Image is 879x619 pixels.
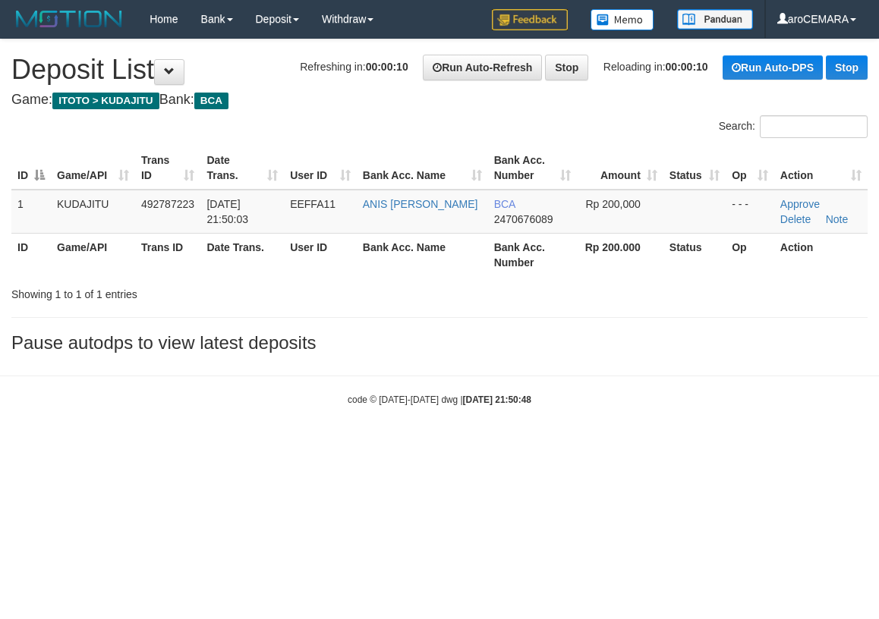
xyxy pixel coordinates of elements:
th: ID [11,233,51,276]
span: BCA [194,93,228,109]
h3: Pause autodps to view latest deposits [11,333,868,353]
span: Refreshing in: [300,61,408,73]
span: 492787223 [141,198,194,210]
h1: Deposit List [11,55,868,85]
span: Rp 200,000 [585,198,640,210]
th: Trans ID [135,233,201,276]
span: Copy 2470676089 to clipboard [494,213,553,225]
label: Search: [719,115,868,138]
th: Action [774,233,868,276]
small: code © [DATE]-[DATE] dwg | [348,394,531,405]
th: Status [663,233,726,276]
th: Op: activate to sort column ascending [726,146,774,190]
input: Search: [760,115,868,138]
span: Reloading in: [603,61,708,73]
a: Delete [780,213,811,225]
th: Date Trans. [200,233,284,276]
td: KUDAJITU [51,190,135,234]
strong: 00:00:10 [366,61,408,73]
th: Rp 200.000 [577,233,663,276]
td: - - - [726,190,774,234]
span: [DATE] 21:50:03 [206,198,248,225]
span: EEFFA11 [290,198,336,210]
th: Game/API [51,233,135,276]
a: Note [826,213,849,225]
td: 1 [11,190,51,234]
th: Bank Acc. Name [357,233,488,276]
th: Bank Acc. Name: activate to sort column ascending [357,146,488,190]
h4: Game: Bank: [11,93,868,108]
img: Feedback.jpg [492,9,568,30]
img: MOTION_logo.png [11,8,127,30]
strong: 00:00:10 [666,61,708,73]
th: ID: activate to sort column descending [11,146,51,190]
th: Game/API: activate to sort column ascending [51,146,135,190]
span: ITOTO > KUDAJITU [52,93,159,109]
th: Status: activate to sort column ascending [663,146,726,190]
span: BCA [494,198,515,210]
th: Op [726,233,774,276]
th: User ID: activate to sort column ascending [284,146,357,190]
a: Run Auto-Refresh [423,55,542,80]
a: Run Auto-DPS [723,55,823,80]
a: ANIS [PERSON_NAME] [363,198,478,210]
th: Bank Acc. Number: activate to sort column ascending [488,146,577,190]
th: Action: activate to sort column ascending [774,146,868,190]
th: Bank Acc. Number [488,233,577,276]
th: Amount: activate to sort column ascending [577,146,663,190]
a: Approve [780,198,820,210]
a: Stop [545,55,588,80]
th: Date Trans.: activate to sort column ascending [200,146,284,190]
img: panduan.png [677,9,753,30]
th: User ID [284,233,357,276]
strong: [DATE] 21:50:48 [463,394,531,405]
img: Button%20Memo.svg [591,9,654,30]
div: Showing 1 to 1 of 1 entries [11,281,355,302]
th: Trans ID: activate to sort column ascending [135,146,201,190]
a: Stop [826,55,868,80]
